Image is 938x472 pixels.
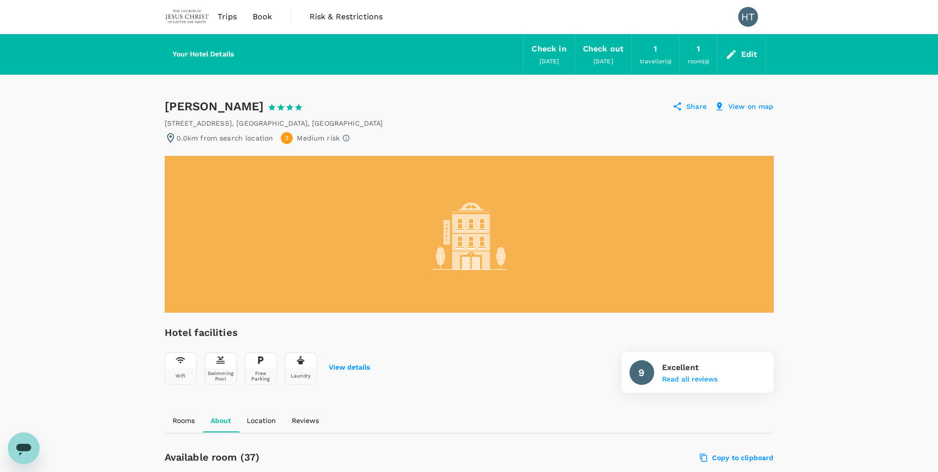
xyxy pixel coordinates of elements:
[654,42,657,56] div: 1
[728,101,774,111] p: View on map
[165,325,370,340] h6: Hotel facilities
[211,416,231,425] p: About
[291,373,311,378] div: Laundry
[207,371,234,381] div: Swimming Pool
[640,58,671,65] span: traveller(s)
[165,449,518,465] h6: Available room (37)
[741,47,758,61] div: Edit
[292,416,319,425] p: Reviews
[218,11,237,23] span: Trips
[297,133,340,143] p: Medium risk
[165,118,383,128] div: [STREET_ADDRESS] , [GEOGRAPHIC_DATA] , [GEOGRAPHIC_DATA]
[310,11,383,23] span: Risk & Restrictions
[638,365,644,380] h6: 9
[583,42,624,56] div: Check out
[688,58,709,65] span: room(s)
[662,362,717,374] p: Excellent
[697,42,700,56] div: 1
[177,133,273,143] p: 0.0km from search location
[532,42,566,56] div: Check in
[247,371,274,381] div: Free Parking
[539,58,559,65] span: [DATE]
[738,7,758,27] div: HT
[176,373,186,378] div: Wifi
[662,376,717,383] button: Read all reviews
[593,58,613,65] span: [DATE]
[8,432,40,464] iframe: Button to launch messaging window
[700,453,774,462] label: Copy to clipboard
[165,6,210,28] img: The Malaysian Church of Jesus Christ of Latter-day Saints
[173,49,234,60] h6: Your Hotel Details
[285,134,289,143] span: 3
[247,416,276,425] p: Location
[686,101,707,111] p: Share
[165,98,312,114] div: [PERSON_NAME]
[173,416,195,425] p: Rooms
[253,11,272,23] span: Book
[329,364,370,372] button: View details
